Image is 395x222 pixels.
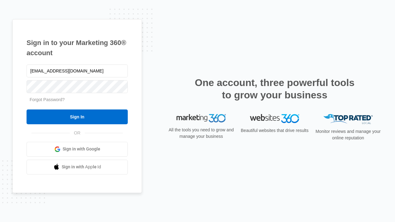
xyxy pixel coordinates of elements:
[323,114,373,124] img: Top Rated Local
[193,76,356,101] h2: One account, three powerful tools to grow your business
[62,164,101,170] span: Sign in with Apple Id
[167,127,236,140] p: All the tools you need to grow and manage your business
[27,64,128,77] input: Email
[63,146,100,152] span: Sign in with Google
[30,97,65,102] a: Forgot Password?
[250,114,299,123] img: Websites 360
[27,38,128,58] h1: Sign in to your Marketing 360® account
[27,160,128,175] a: Sign in with Apple Id
[240,127,309,134] p: Beautiful websites that drive results
[27,142,128,157] a: Sign in with Google
[314,128,383,141] p: Monitor reviews and manage your online reputation
[70,130,85,136] span: OR
[27,109,128,124] input: Sign In
[177,114,226,123] img: Marketing 360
